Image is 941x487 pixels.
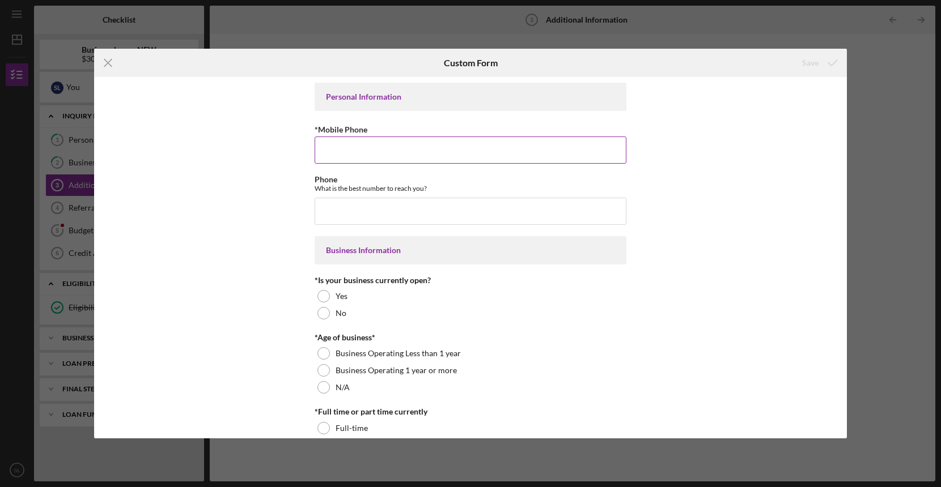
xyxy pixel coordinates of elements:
div: Personal Information [326,92,615,101]
label: Yes [336,292,347,301]
div: Save [802,52,819,74]
div: *Full time or part time currently [315,407,626,416]
button: Save [791,52,847,74]
div: *Age of business* [315,333,626,342]
label: *Mobile Phone [315,125,367,134]
label: N/A [336,383,350,392]
div: *Is your business currently open? [315,276,626,285]
div: What is the best number to reach you? [315,184,626,193]
label: Business Operating Less than 1 year [336,349,461,358]
label: Phone [315,174,337,184]
label: No [336,309,346,318]
label: Full-time [336,424,368,433]
h6: Custom Form [444,58,498,68]
div: Business Information [326,246,615,255]
label: Business Operating 1 year or more [336,366,457,375]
